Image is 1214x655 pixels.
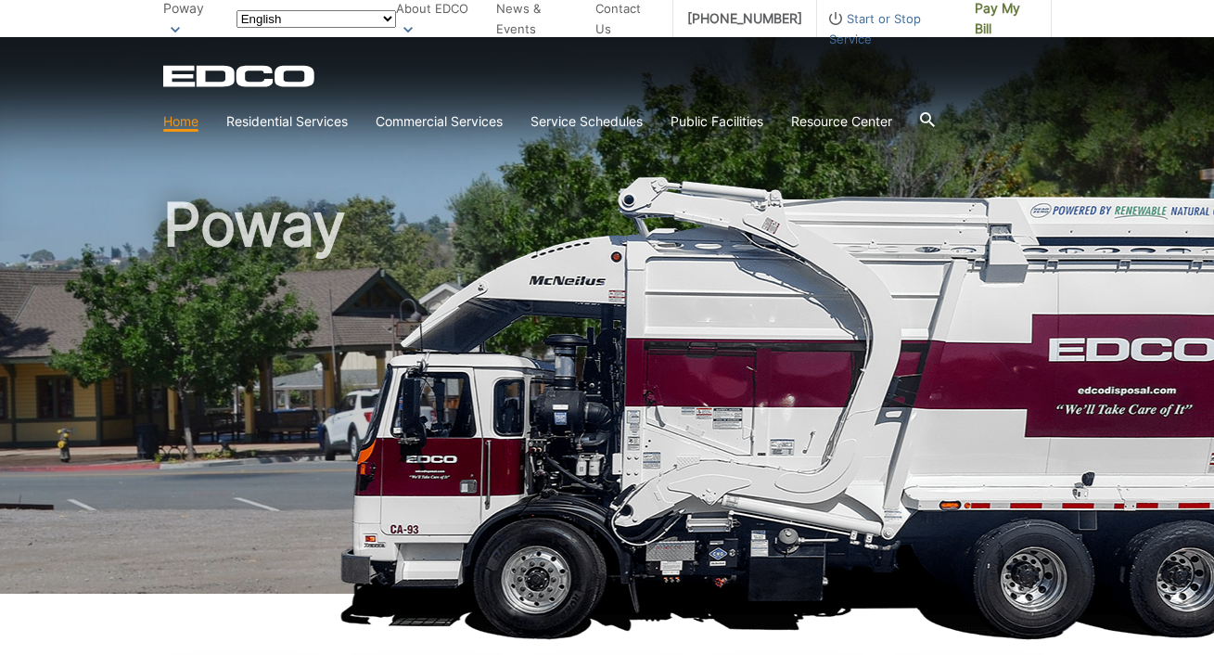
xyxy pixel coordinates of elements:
[163,195,1052,602] h1: Poway
[236,10,396,28] select: Select a language
[226,111,348,132] a: Residential Services
[791,111,892,132] a: Resource Center
[376,111,503,132] a: Commercial Services
[671,111,763,132] a: Public Facilities
[163,111,198,132] a: Home
[530,111,643,132] a: Service Schedules
[163,65,317,87] a: EDCD logo. Return to the homepage.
